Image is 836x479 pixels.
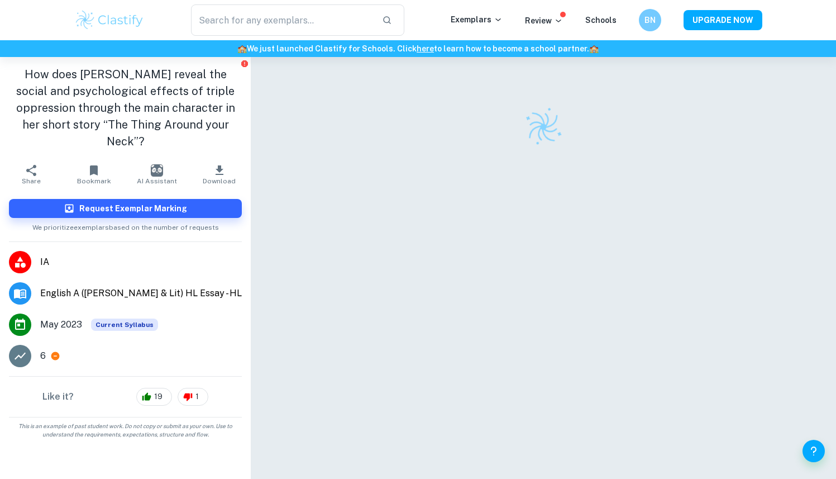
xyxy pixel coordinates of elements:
[79,202,187,215] h6: Request Exemplar Marking
[639,9,661,31] button: BN
[74,9,145,31] img: Clastify logo
[137,177,177,185] span: AI Assistant
[40,287,242,300] span: English A ([PERSON_NAME] & Lit) HL Essay - HL
[802,440,825,462] button: Help and Feedback
[9,199,242,218] button: Request Exemplar Marking
[77,177,111,185] span: Bookmark
[91,319,158,331] div: This exemplar is based on the current syllabus. Feel free to refer to it for inspiration/ideas wh...
[4,422,246,439] span: This is an example of past student work. Do not copy or submit as your own. Use to understand the...
[240,59,249,68] button: Report issue
[178,388,208,406] div: 1
[191,4,374,36] input: Search for any exemplars...
[417,44,434,53] a: here
[63,159,125,190] button: Bookmark
[151,164,163,177] img: AI Assistant
[684,10,762,30] button: UPGRADE NOW
[136,388,172,406] div: 19
[126,159,188,190] button: AI Assistant
[91,319,158,331] span: Current Syllabus
[2,42,834,55] h6: We just launched Clastify for Schools. Click to learn how to become a school partner.
[643,14,656,26] h6: BN
[237,44,247,53] span: 🏫
[148,391,169,402] span: 19
[32,218,219,233] span: We prioritize exemplars based on the number of requests
[585,16,617,25] a: Schools
[189,391,205,402] span: 1
[40,318,82,331] span: May 2023
[188,159,251,190] button: Download
[203,177,236,185] span: Download
[451,13,503,26] p: Exemplars
[22,177,41,185] span: Share
[40,255,242,269] span: IA
[589,44,599,53] span: 🏫
[518,101,569,153] img: Clastify logo
[42,390,74,404] h6: Like it?
[9,66,242,150] h1: How does [PERSON_NAME] reveal the social and psychological effects of triple oppression through t...
[525,15,563,27] p: Review
[40,349,46,363] p: 6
